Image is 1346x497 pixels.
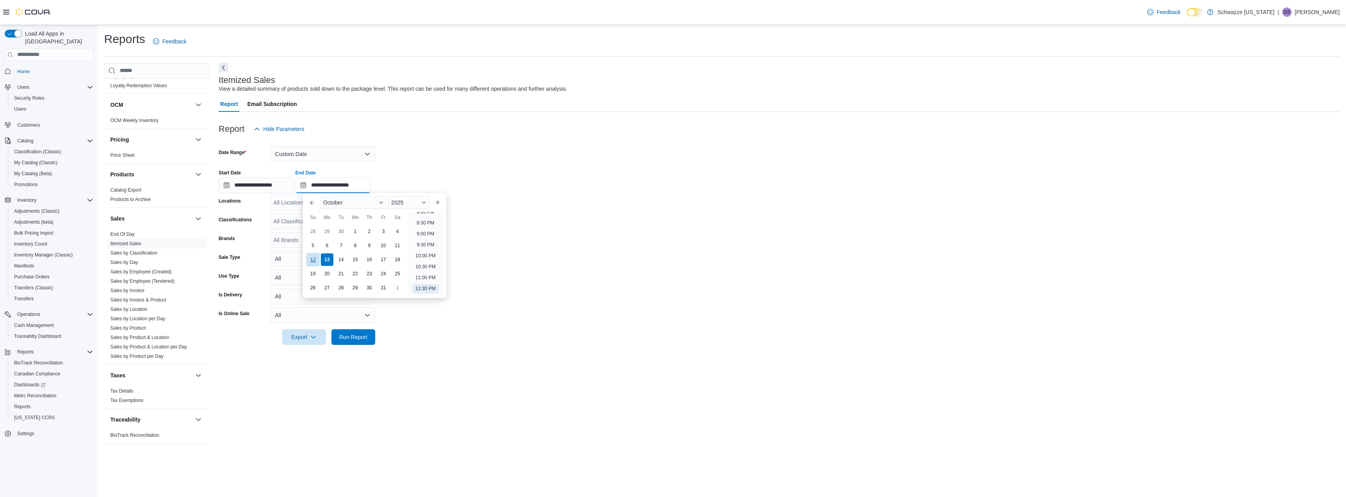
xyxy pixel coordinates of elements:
label: Is Delivery [219,292,242,298]
span: Security Roles [14,95,44,101]
button: Users [2,82,96,93]
a: Sales by Product & Location per Day [110,344,187,350]
a: Sales by Employee (Tendered) [110,278,175,284]
span: Purchase Orders [11,272,93,282]
a: Canadian Compliance [11,369,63,379]
span: [US_STATE] CCRS [14,414,55,421]
span: Purchase Orders [14,274,50,280]
button: [US_STATE] CCRS [8,412,96,423]
label: Is Online Sale [219,310,250,317]
a: [US_STATE] CCRS [11,413,58,422]
a: My Catalog (Beta) [11,169,55,178]
li: 9:00 PM [414,229,437,239]
span: Sales by Product [110,325,146,331]
input: Dark Mode [1187,8,1203,16]
span: Sales by Product per Day [110,353,164,359]
span: Security Roles [11,93,93,103]
div: View a detailed summary of products sold down to the package level. This report can be used for m... [219,85,567,93]
span: Traceabilty Dashboard [11,332,93,341]
span: Products to Archive [110,196,151,203]
nav: Complex example [5,63,93,460]
a: Sales by Employee (Created) [110,269,172,275]
button: Promotions [8,179,96,190]
button: Bulk Pricing Import [8,228,96,239]
button: All [270,270,375,285]
div: day-31 [377,282,390,294]
h3: OCM [110,101,123,109]
button: Pricing [110,136,192,144]
a: Feedback [150,34,189,49]
button: Security Roles [8,93,96,104]
span: Transfers (Classic) [11,283,93,292]
span: My Catalog (Classic) [14,160,58,166]
span: Cash Management [14,322,54,328]
a: OCM Weekly Inventory [110,118,158,123]
a: Sales by Product & Location [110,335,169,340]
span: Metrc Reconciliation [11,391,93,400]
a: Settings [14,429,37,438]
span: Users [14,83,93,92]
span: Metrc Reconciliation [14,393,56,399]
span: Run Report [339,333,367,341]
a: Adjustments (Classic) [11,206,63,216]
a: Purchase Orders [11,272,53,282]
div: day-22 [349,267,362,280]
span: Sales by Day [110,259,138,266]
a: Transfers (Classic) [11,283,56,292]
div: day-30 [363,282,376,294]
button: Catalog [2,135,96,146]
input: Press the down key to enter a popover containing a calendar. Press the escape key to close the po... [295,178,371,193]
button: Cash Management [8,320,96,331]
button: BioTrack Reconciliation [8,357,96,368]
div: day-18 [391,253,404,266]
label: Sale Type [219,254,240,260]
a: Sales by Invoice & Product [110,297,166,303]
div: day-27 [321,282,333,294]
a: Cash Management [11,321,57,330]
div: day-19 [307,267,319,280]
div: day-26 [307,282,319,294]
div: day-7 [335,239,347,252]
span: Classification (Classic) [11,147,93,156]
a: Manifests [11,261,37,271]
button: Users [14,83,32,92]
span: Reports [11,402,93,411]
div: day-13 [321,253,333,266]
div: Traceability [104,431,209,443]
span: BioTrack Reconciliation [11,358,93,368]
span: Sales by Product & Location [110,334,169,341]
span: October [323,199,343,206]
a: Traceabilty Dashboard [11,332,64,341]
button: Customers [2,119,96,131]
div: day-9 [363,239,376,252]
a: Inventory Count [11,239,50,249]
div: Su [307,211,319,224]
label: Classifications [219,217,252,223]
span: Feedback [1157,8,1180,16]
button: Adjustments (beta) [8,217,96,228]
span: Sales by Location per Day [110,316,165,322]
a: Dashboards [11,380,49,389]
a: Adjustments (beta) [11,217,57,227]
span: Washington CCRS [11,413,93,422]
button: Transfers [8,293,96,304]
a: Catalog Export [110,187,141,193]
a: Sales by Invoice [110,288,144,293]
span: Catalog [17,138,33,144]
label: Use Type [219,273,239,279]
span: Operations [14,310,93,319]
span: Adjustments (beta) [14,219,54,225]
div: day-8 [349,239,362,252]
h3: Products [110,170,134,178]
span: My Catalog (Beta) [11,169,93,178]
a: Customers [14,120,43,130]
button: Reports [2,346,96,357]
a: Itemized Sales [110,241,141,246]
a: Promotions [11,180,41,189]
h3: Report [219,124,245,134]
button: Products [194,170,203,179]
h3: Taxes [110,371,126,379]
div: Th [363,211,376,224]
span: Settings [17,431,34,437]
div: day-29 [349,282,362,294]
